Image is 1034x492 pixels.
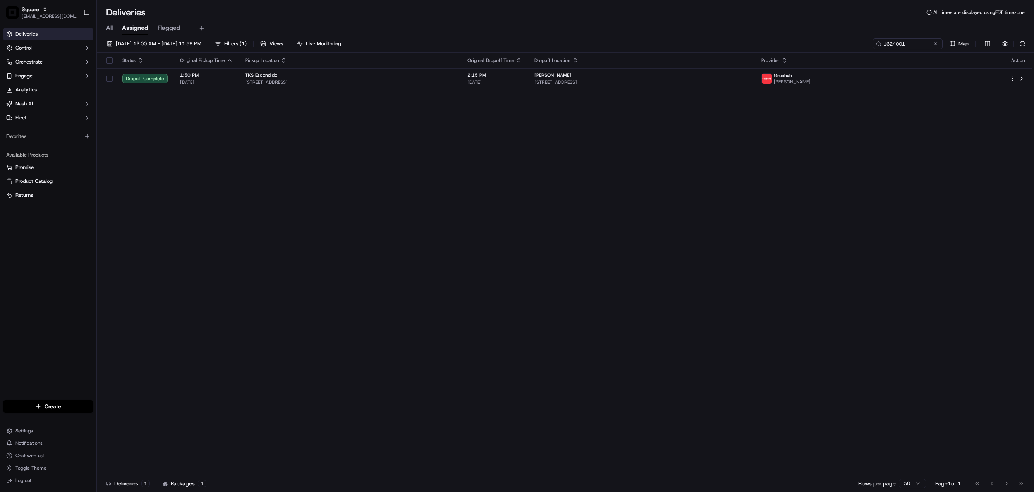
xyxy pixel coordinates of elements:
span: Filters [224,40,247,47]
button: Notifications [3,438,93,449]
span: Views [270,40,283,47]
span: Control [15,45,32,52]
span: 2:15 PM [467,72,522,78]
a: Returns [6,192,90,199]
button: Filters(1) [211,38,250,49]
span: Dropoff Location [534,57,570,64]
button: Create [3,400,93,413]
span: All times are displayed using EDT timezone [933,9,1025,15]
button: Fleet [3,112,93,124]
img: 5e692f75ce7d37001a5d71f1 [762,74,772,84]
button: Square [22,5,39,13]
span: Original Dropoff Time [467,57,514,64]
button: Views [257,38,287,49]
span: Live Monitoring [306,40,341,47]
span: Fleet [15,114,27,121]
button: Control [3,42,93,54]
button: SquareSquare[EMAIL_ADDRESS][DOMAIN_NAME] [3,3,80,22]
span: Engage [15,72,33,79]
button: Product Catalog [3,175,93,188]
span: Deliveries [15,31,38,38]
button: Promise [3,161,93,174]
span: [STREET_ADDRESS] [245,79,455,85]
input: Type to search [873,38,943,49]
button: Engage [3,70,93,82]
div: Deliveries [106,480,150,487]
span: Nash AI [15,100,33,107]
a: Promise [6,164,90,171]
div: Action [1010,57,1026,64]
span: Chat with us! [15,452,44,459]
p: Rows per page [858,480,896,487]
div: Available Products [3,149,93,161]
button: Refresh [1017,38,1028,49]
span: Analytics [15,86,37,93]
div: Packages [163,480,206,487]
div: 1 [198,480,206,487]
span: Assigned [122,23,148,33]
span: Toggle Theme [15,465,46,471]
span: All [106,23,113,33]
span: Flagged [158,23,180,33]
h1: Deliveries [106,6,146,19]
span: Product Catalog [15,178,53,185]
span: Notifications [15,440,43,446]
button: Log out [3,475,93,486]
span: [STREET_ADDRESS] [534,79,749,85]
span: [PERSON_NAME] [774,79,811,85]
button: Live Monitoring [293,38,345,49]
a: Analytics [3,84,93,96]
span: TKS Escondido [245,72,277,78]
div: 1 [141,480,150,487]
span: Pickup Location [245,57,279,64]
div: Favorites [3,130,93,143]
span: Create [45,403,61,410]
span: Status [122,57,136,64]
img: Square [6,6,19,19]
button: Chat with us! [3,450,93,461]
span: Settings [15,428,33,434]
button: Nash AI [3,98,93,110]
span: Provider [761,57,780,64]
button: Toggle Theme [3,463,93,473]
span: [DATE] [180,79,233,85]
button: Orchestrate [3,56,93,68]
a: Deliveries [3,28,93,40]
span: Grubhub [774,72,792,79]
span: Returns [15,192,33,199]
span: [DATE] [467,79,522,85]
button: Map [946,38,972,49]
span: Orchestrate [15,58,43,65]
span: Promise [15,164,34,171]
span: [PERSON_NAME] [534,72,571,78]
button: Settings [3,425,93,436]
span: Original Pickup Time [180,57,225,64]
button: Returns [3,189,93,201]
span: Log out [15,477,31,483]
button: [EMAIL_ADDRESS][DOMAIN_NAME] [22,13,77,19]
span: [DATE] 12:00 AM - [DATE] 11:59 PM [116,40,201,47]
div: Page 1 of 1 [935,480,961,487]
span: 1:50 PM [180,72,233,78]
a: Product Catalog [6,178,90,185]
span: Map [958,40,969,47]
span: ( 1 ) [240,40,247,47]
button: [DATE] 12:00 AM - [DATE] 11:59 PM [103,38,205,49]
